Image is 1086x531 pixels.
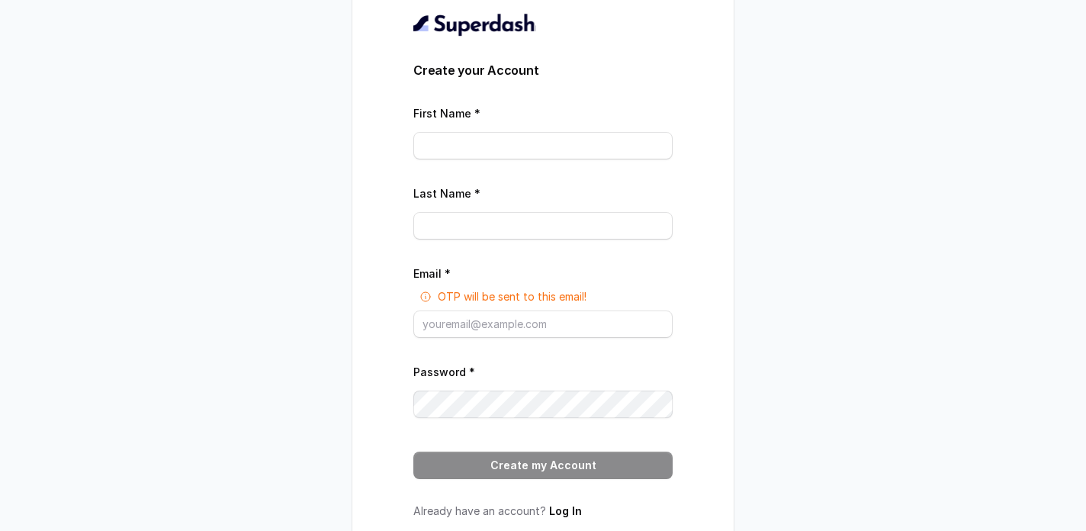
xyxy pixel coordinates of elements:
[438,289,586,304] p: OTP will be sent to this email!
[413,267,451,280] label: Email *
[549,504,582,517] a: Log In
[413,365,475,378] label: Password *
[413,504,673,519] p: Already have an account?
[413,12,536,37] img: light.svg
[413,61,673,79] h3: Create your Account
[413,452,673,479] button: Create my Account
[413,311,673,338] input: youremail@example.com
[413,187,480,200] label: Last Name *
[413,107,480,120] label: First Name *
